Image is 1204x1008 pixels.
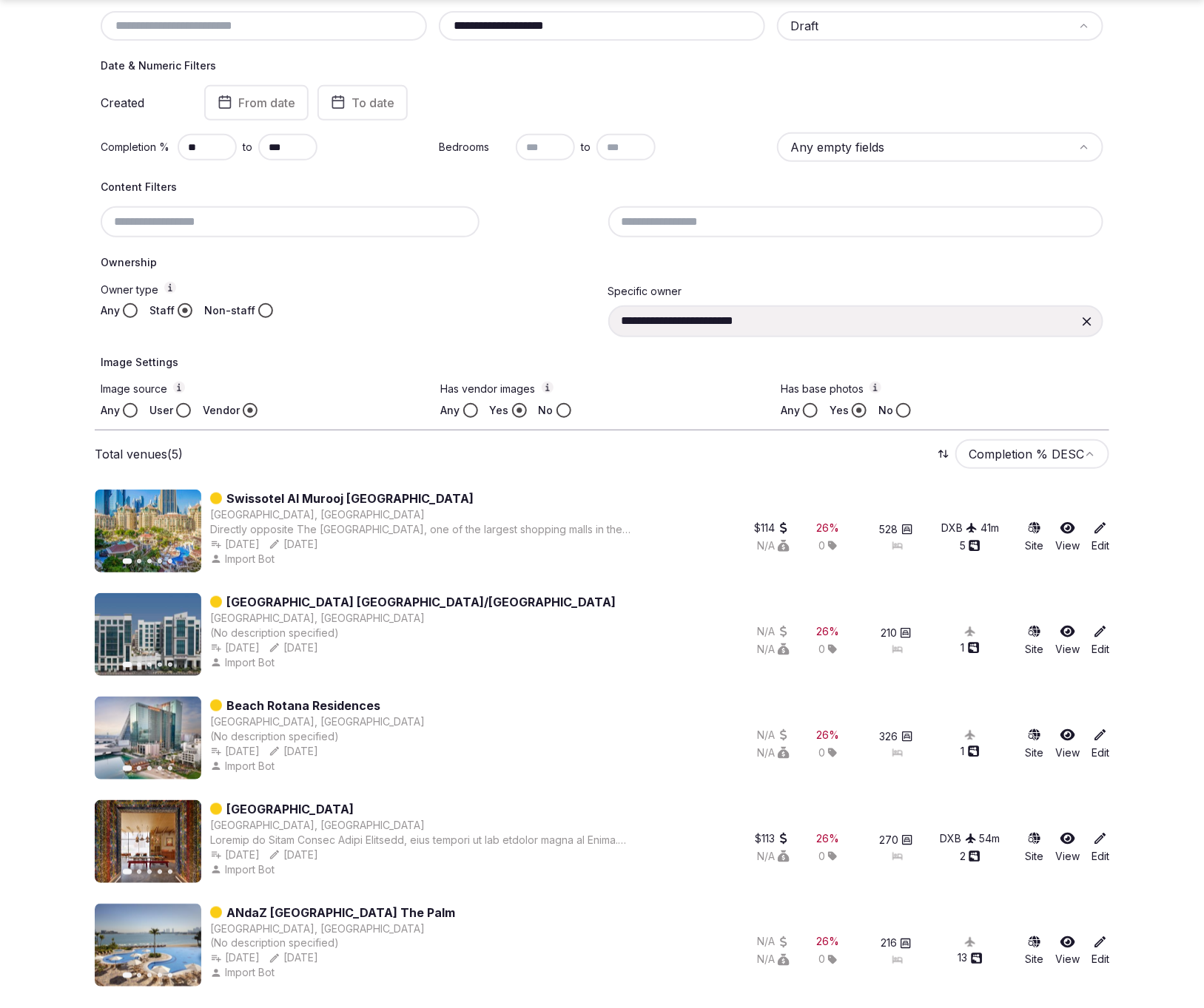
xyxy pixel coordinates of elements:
[95,904,201,987] img: Featured image for ANdaZ Dubai The Palm
[158,559,162,564] button: Go to slide 4
[210,744,260,759] button: [DATE]
[147,663,152,667] button: Go to slide 3
[137,559,141,564] button: Go to slide 2
[158,870,162,874] button: Go to slide 4
[817,831,840,846] div: 26 %
[95,800,201,883] img: Featured image for Hotel Indigo Dubai Downtown
[879,833,898,848] span: 270
[210,936,455,951] div: (No description specified)
[210,818,425,833] button: [GEOGRAPHIC_DATA], [GEOGRAPHIC_DATA]
[980,831,1000,846] button: 54m
[137,973,141,978] button: Go to slide 2
[980,831,1000,846] div: 54 m
[757,745,790,760] button: N/A
[168,559,172,564] button: Go to slide 5
[123,973,132,978] button: Go to slide 1
[168,973,172,978] button: Go to slide 5
[123,869,132,875] button: Go to slide 1
[210,966,278,981] button: Import Bot
[269,848,318,862] button: [DATE]
[210,759,278,774] button: Import Bot
[818,953,825,967] span: 0
[818,849,825,864] span: 0
[123,558,132,564] button: Go to slide 1
[941,831,977,846] button: DXB
[1025,831,1043,864] a: Site
[1055,831,1080,864] a: View
[757,953,790,967] button: N/A
[158,663,162,667] button: Go to slide 4
[210,951,260,966] button: [DATE]
[168,870,172,874] button: Go to slide 5
[158,766,162,771] button: Go to slide 4
[147,766,152,771] button: Go to slide 3
[226,904,455,921] a: ANdaZ [GEOGRAPHIC_DATA] The Palm
[269,744,318,759] button: [DATE]
[818,745,825,760] span: 0
[226,800,354,818] a: [GEOGRAPHIC_DATA]
[147,559,152,564] button: Go to slide 3
[210,921,425,936] button: [GEOGRAPHIC_DATA], [GEOGRAPHIC_DATA]
[123,662,132,668] button: Go to slide 1
[210,848,260,862] button: [DATE]
[881,936,897,951] span: 216
[137,870,141,874] button: Go to slide 2
[147,973,152,978] button: Go to slide 3
[1092,831,1109,864] a: Edit
[817,935,840,950] button: 26%
[755,831,790,846] button: $113
[817,831,840,846] button: 26%
[1025,935,1043,967] a: Site
[158,973,162,978] button: Go to slide 4
[960,849,981,864] button: 2
[961,744,980,759] button: 1
[817,935,840,950] div: 26 %
[881,936,912,951] button: 216
[1092,935,1109,967] a: Edit
[757,849,790,864] button: N/A
[958,951,983,966] button: 13
[147,870,152,874] button: Go to slide 3
[1055,935,1080,967] a: View
[210,833,643,848] div: Loremip do Sitam Consec Adipi Elitsedd, eius tempori ut lab etdolor magna al Enima. Minimveniamq ...
[137,766,141,771] button: Go to slide 2
[168,663,172,667] button: Go to slide 5
[269,951,318,966] button: [DATE]
[210,862,278,877] button: Import Bot
[879,833,913,848] button: 270
[168,766,172,771] button: Go to slide 5
[123,765,132,771] button: Go to slide 1
[757,935,790,950] button: N/A
[137,663,141,667] button: Go to slide 2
